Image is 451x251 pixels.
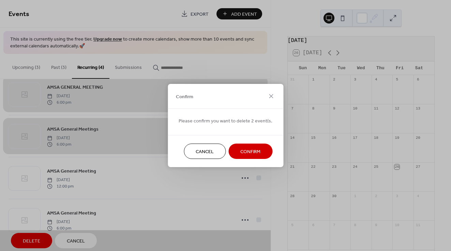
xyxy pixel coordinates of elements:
button: Cancel [184,144,226,159]
button: Confirm [228,144,272,159]
span: Please confirm you want to delete 2 event(s. [179,118,272,125]
span: Confirm [176,93,193,100]
span: Confirm [240,148,260,156]
span: Cancel [196,148,214,156]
